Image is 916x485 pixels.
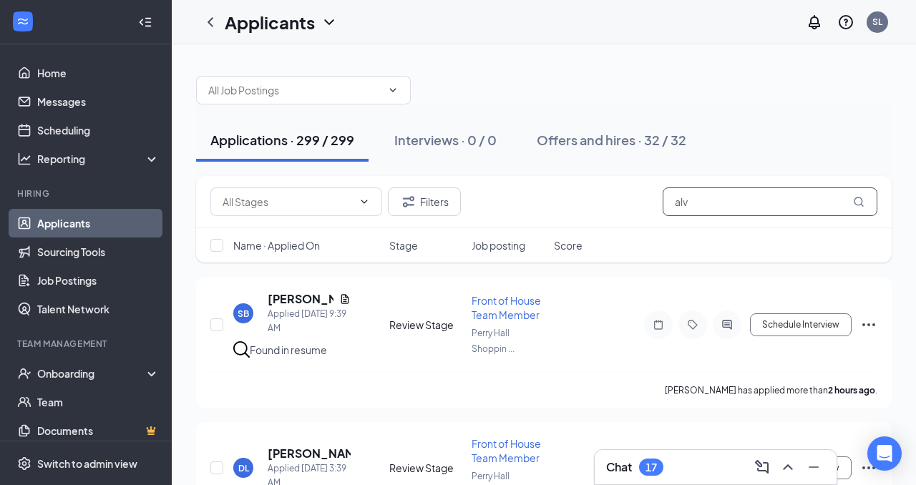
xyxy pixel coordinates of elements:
a: Team [37,388,160,416]
span: Stage [389,238,418,253]
svg: ChevronUp [779,459,796,476]
svg: ChevronDown [321,14,338,31]
div: Reporting [37,152,160,166]
div: Onboarding [37,366,147,381]
a: DocumentsCrown [37,416,160,445]
div: DL [238,462,249,474]
div: Switch to admin view [37,456,137,471]
h5: [PERSON_NAME] [268,291,333,307]
h5: [PERSON_NAME] [268,446,351,461]
button: ChevronUp [776,456,799,479]
input: All Job Postings [208,82,381,98]
div: Offers and hires · 32 / 32 [537,131,686,149]
svg: Minimize [805,459,822,476]
span: Name · Applied On [233,238,320,253]
h3: Chat [606,459,632,475]
button: Schedule Interview [750,313,852,336]
span: Front of House Team Member [472,437,541,464]
div: Open Intercom Messenger [867,436,902,471]
h1: Applicants [225,10,315,34]
span: Perry Hall Shoppin ... [472,328,515,354]
a: Applicants [37,209,160,237]
div: 17 [645,461,657,474]
div: Applications · 299 / 299 [210,131,354,149]
a: Job Postings [37,266,160,295]
div: SB [238,308,249,320]
svg: Document [339,293,351,305]
svg: Analysis [17,152,31,166]
svg: UserCheck [17,366,31,381]
div: Interviews · 0 / 0 [394,131,497,149]
div: SL [872,16,882,28]
button: Filter Filters [388,187,461,216]
a: Home [37,59,160,87]
button: Minimize [802,456,825,479]
div: Review Stage [389,318,463,332]
svg: QuestionInfo [837,14,854,31]
div: Review Stage [389,461,463,475]
svg: ChevronDown [387,84,399,96]
svg: Notifications [806,14,823,31]
div: Found in resume [250,343,327,357]
a: Sourcing Tools [37,237,160,266]
svg: ChevronDown [359,196,370,207]
input: All Stages [223,194,353,210]
a: Talent Network [37,295,160,323]
svg: Settings [17,456,31,471]
svg: ChevronLeft [202,14,219,31]
svg: ComposeMessage [754,459,771,476]
svg: Ellipses [860,459,877,476]
a: Messages [37,87,160,116]
span: Job posting [472,238,525,253]
input: Search in applications [663,187,877,216]
a: Scheduling [37,116,160,144]
svg: Tag [684,319,701,330]
span: Front of House Team Member [472,294,541,321]
svg: Filter [400,193,417,210]
span: Score [554,238,583,253]
div: Hiring [17,187,157,200]
div: Applied [DATE] 9:39 AM [268,307,351,335]
svg: Ellipses [860,316,877,333]
svg: Note [650,319,667,330]
svg: MagnifyingGlass [853,196,864,207]
p: [PERSON_NAME] has applied more than . [665,384,877,396]
button: ComposeMessage [751,456,774,479]
svg: Collapse [138,15,152,29]
svg: WorkstreamLogo [16,14,30,29]
div: Team Management [17,338,157,350]
b: 2 hours ago [828,385,875,396]
img: search.bf7aa3482b7795d4f01b.svg [233,341,250,358]
svg: ActiveChat [718,319,736,330]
